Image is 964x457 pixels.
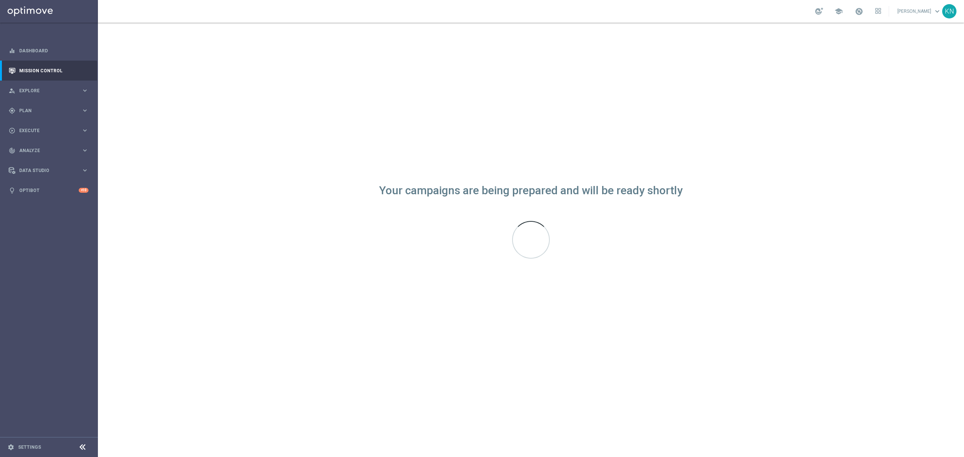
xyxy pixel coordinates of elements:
i: keyboard_arrow_right [81,107,88,114]
button: track_changes Analyze keyboard_arrow_right [8,148,89,154]
i: gps_fixed [9,107,15,114]
i: lightbulb [9,187,15,194]
span: Explore [19,88,81,93]
div: Data Studio [9,167,81,174]
i: track_changes [9,147,15,154]
div: Plan [9,107,81,114]
a: Dashboard [19,41,88,61]
div: Execute [9,127,81,134]
span: keyboard_arrow_down [933,7,941,15]
div: Analyze [9,147,81,154]
button: lightbulb Optibot +10 [8,187,89,193]
span: school [834,7,843,15]
button: equalizer Dashboard [8,48,89,54]
button: play_circle_outline Execute keyboard_arrow_right [8,128,89,134]
div: Optibot [9,180,88,200]
span: Data Studio [19,168,81,173]
a: Mission Control [19,61,88,81]
i: keyboard_arrow_right [81,127,88,134]
button: person_search Explore keyboard_arrow_right [8,88,89,94]
button: Mission Control [8,68,89,74]
div: Mission Control [9,61,88,81]
span: Analyze [19,148,81,153]
button: Data Studio keyboard_arrow_right [8,168,89,174]
i: play_circle_outline [9,127,15,134]
button: gps_fixed Plan keyboard_arrow_right [8,108,89,114]
span: Plan [19,108,81,113]
i: equalizer [9,47,15,54]
div: Dashboard [9,41,88,61]
div: +10 [79,188,88,193]
i: keyboard_arrow_right [81,147,88,154]
a: [PERSON_NAME]keyboard_arrow_down [897,6,942,17]
i: keyboard_arrow_right [81,87,88,94]
i: person_search [9,87,15,94]
a: Settings [18,445,41,449]
i: keyboard_arrow_right [81,167,88,174]
div: Your campaigns are being prepared and will be ready shortly [379,187,683,194]
div: KN [942,4,956,18]
i: settings [8,444,14,451]
a: Optibot [19,180,79,200]
span: Execute [19,128,81,133]
div: Explore [9,87,81,94]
